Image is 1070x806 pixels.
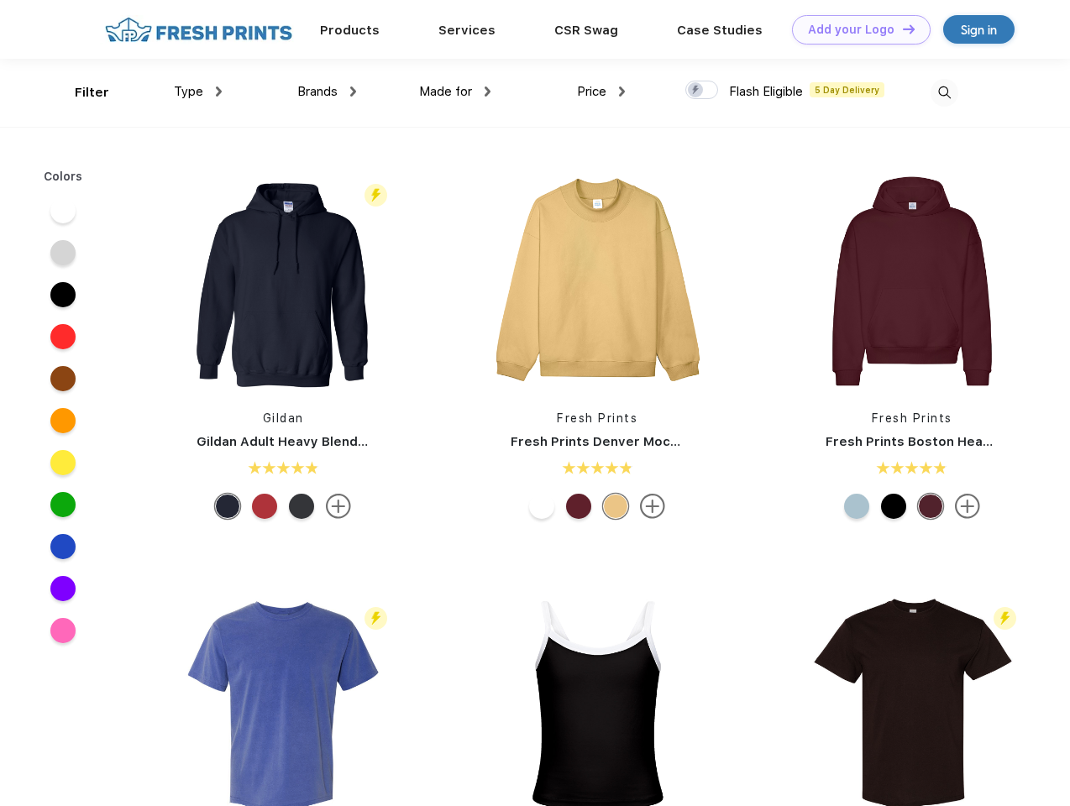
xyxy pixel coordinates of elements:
[100,15,297,44] img: fo%20logo%202.webp
[640,494,665,519] img: more.svg
[808,23,894,37] div: Add your Logo
[365,184,387,207] img: flash_active_toggle.svg
[729,84,803,99] span: Flash Eligible
[557,411,637,425] a: Fresh Prints
[872,411,952,425] a: Fresh Prints
[529,494,554,519] div: White
[350,86,356,97] img: dropdown.png
[994,607,1016,630] img: flash_active_toggle.svg
[31,168,96,186] div: Colors
[171,170,395,393] img: func=resize&h=266
[320,23,380,38] a: Products
[174,84,203,99] span: Type
[800,170,1024,393] img: func=resize&h=266
[961,20,997,39] div: Sign in
[263,411,304,425] a: Gildan
[619,86,625,97] img: dropdown.png
[511,434,875,449] a: Fresh Prints Denver Mock Neck Heavyweight Sweatshirt
[577,84,606,99] span: Price
[252,494,277,519] div: Hth Spt Scrlt Rd
[485,86,490,97] img: dropdown.png
[326,494,351,519] img: more.svg
[943,15,1015,44] a: Sign in
[365,607,387,630] img: flash_active_toggle.svg
[289,494,314,519] div: Dark Heather
[955,494,980,519] img: more.svg
[903,24,915,34] img: DT
[603,494,628,519] div: Bahama Yellow
[215,494,240,519] div: Navy
[931,79,958,107] img: desktop_search.svg
[918,494,943,519] div: Burgundy
[297,84,338,99] span: Brands
[75,83,109,102] div: Filter
[216,86,222,97] img: dropdown.png
[419,84,472,99] span: Made for
[566,494,591,519] div: Crimson Red
[844,494,869,519] div: Slate Blue
[881,494,906,519] div: Black
[197,434,564,449] a: Gildan Adult Heavy Blend 8 Oz. 50/50 Hooded Sweatshirt
[485,170,709,393] img: func=resize&h=266
[810,82,884,97] span: 5 Day Delivery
